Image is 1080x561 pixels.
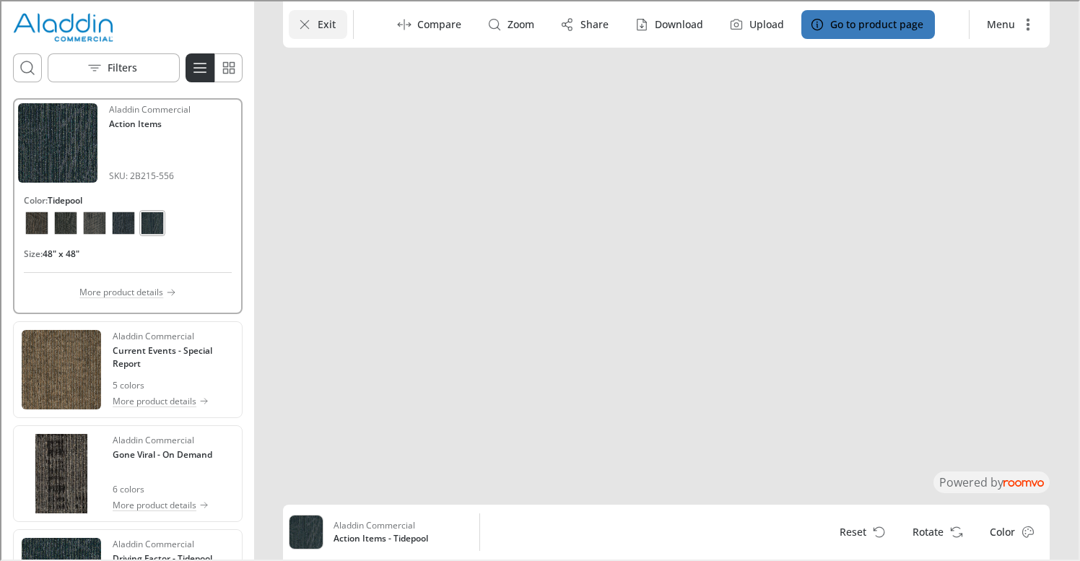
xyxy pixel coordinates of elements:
img: Logo representing Aladdin Commercial. [12,12,112,40]
p: Exit [316,16,334,30]
button: Share [550,9,619,38]
button: More product details [111,392,232,408]
p: 5 colors [111,378,232,391]
img: Current Events. Link opens in a new window. [20,329,100,408]
button: View color format City Street [51,209,77,235]
img: Action Items [288,514,321,547]
p: Aladdin Commercial [332,518,414,531]
img: Action Items. Link opens in a new window. [17,102,96,181]
p: Zoom [506,16,533,30]
button: More product details [78,283,174,299]
button: Open color dialog [977,516,1042,545]
button: Rotate Surface [900,516,971,545]
button: Upload a picture of your room [719,9,794,38]
button: View color format Earl Grey [80,209,106,235]
p: More product details [78,284,162,297]
button: Reset product [827,516,894,545]
a: Go to Aladdin Commercial's website. [12,12,112,40]
button: Exit [287,9,346,38]
button: More product details [111,496,211,512]
h4: Action Items [108,116,160,129]
p: Share [579,16,607,30]
div: Product colors [22,193,230,235]
button: Switch to detail view [184,52,213,81]
h4: Current Events - Special Report [111,343,232,369]
h6: Size : [22,246,41,259]
img: Gone Viral. Link opens in a new window. [20,432,100,512]
img: roomvo_wordmark.svg [1002,479,1042,485]
button: More actions [974,9,1042,38]
p: Powered by [938,473,1042,489]
p: Aladdin Commercial [111,432,193,445]
p: Aladdin Commercial [111,536,193,549]
button: View color format Ocean Port [109,209,135,235]
div: The visualizer is powered by Roomvo. [938,473,1042,489]
p: More product details [111,497,195,510]
span: SKU: 2B215-556 [108,168,189,181]
p: Compare [416,16,460,30]
button: Open the filters menu [46,52,178,81]
button: Zoom room image [477,9,544,38]
div: See Current Events in the room [12,320,241,417]
h6: Color : [22,193,46,206]
p: More product details [111,393,195,406]
div: Product List Mode Selector [184,52,241,81]
button: View color format Tidepool [138,209,164,235]
button: Switch to simple view [212,52,241,81]
button: Show details for Action Items [328,513,472,548]
h6: Tidepool [46,193,81,206]
button: Enter compare mode [387,9,471,38]
h6: 48" x 48" [41,246,78,259]
button: Go to product page [800,9,933,38]
button: Open search box [12,52,40,81]
p: 6 colors [111,482,211,495]
h6: Action Items - Tidepool [332,531,468,544]
p: Go to product page [829,16,922,30]
p: Aladdin Commercial [111,329,193,342]
h4: Gone Viral - On Demand [111,447,211,460]
button: Download [624,9,713,38]
p: Download [653,16,702,30]
p: Aladdin Commercial [108,102,189,115]
button: View color format Brownstone [22,209,48,235]
div: See Gone Viral in the room [12,424,241,521]
div: Product sizes [22,246,230,259]
p: Filters [106,59,136,74]
label: Upload [748,16,783,30]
